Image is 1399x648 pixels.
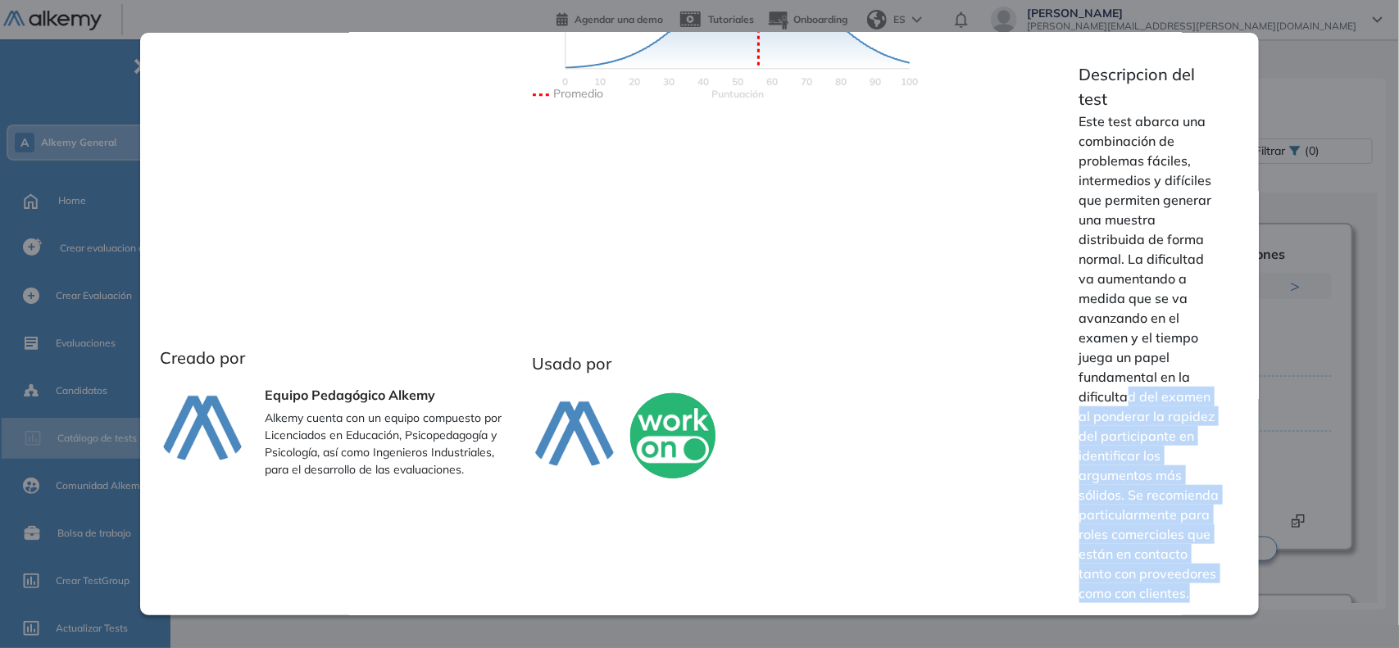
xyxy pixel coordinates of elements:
[901,75,918,88] text: 100
[1079,62,1220,111] p: Descripcion del test
[663,75,675,88] text: 30
[594,75,606,88] text: 10
[160,387,245,473] img: author-avatar
[532,393,617,478] img: company-logo
[265,410,520,478] p: Alkemy cuenta con un equipo compuesto por Licenciados en Educación, Psicopedagogía y Psicología, ...
[532,354,1047,374] h3: Usado por
[160,348,520,368] h3: Creado por
[732,75,743,88] text: 50
[630,393,715,478] img: company-logo
[697,75,709,88] text: 40
[711,88,764,100] text: Scores
[553,86,603,101] text: Promedio
[629,75,640,88] text: 20
[562,75,568,88] text: 0
[766,75,778,88] text: 60
[870,75,881,88] text: 90
[835,75,847,88] text: 80
[1079,111,1220,603] p: Este test abarca una combinación de problemas fáciles, intermedios y difíciles que permiten gener...
[265,387,520,403] h3: Equipo Pedagógico Alkemy
[801,75,812,88] text: 70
